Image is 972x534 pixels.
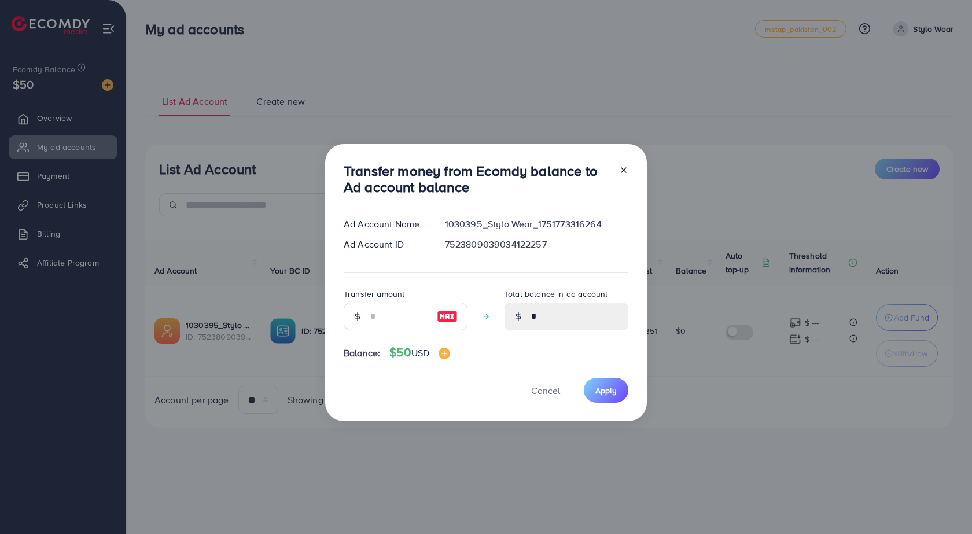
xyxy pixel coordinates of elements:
img: image [439,348,450,359]
label: Total balance in ad account [505,288,607,300]
span: USD [411,347,429,359]
h4: $50 [389,345,450,360]
h3: Transfer money from Ecomdy balance to Ad account balance [344,163,610,196]
span: Apply [595,385,617,396]
span: Balance: [344,347,380,360]
label: Transfer amount [344,288,404,300]
span: Cancel [531,384,560,397]
button: Cancel [517,378,575,403]
img: image [437,310,458,323]
iframe: Chat [923,482,963,525]
div: 1030395_Stylo Wear_1751773316264 [436,218,638,231]
div: Ad Account Name [334,218,436,231]
div: Ad Account ID [334,238,436,251]
div: 7523809039034122257 [436,238,638,251]
button: Apply [584,378,628,403]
